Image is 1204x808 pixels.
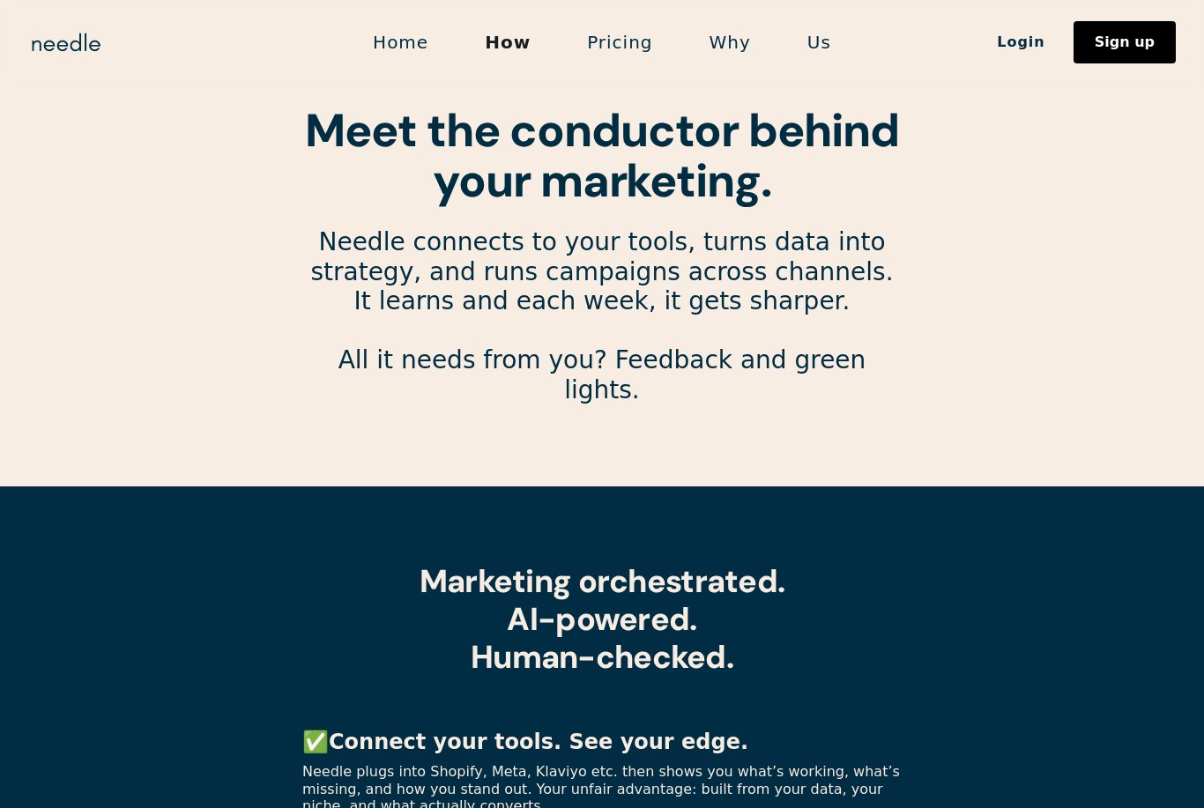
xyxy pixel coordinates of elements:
[681,24,779,61] a: Why
[559,24,680,61] a: Pricing
[969,27,1074,57] a: Login
[457,24,559,61] a: How
[420,560,784,678] strong: Marketing orchestrated. AI-powered. Human-checked.
[345,24,457,61] a: Home
[1095,35,1155,49] div: Sign up
[302,729,902,756] p: ✅
[302,227,902,434] p: Needle connects to your tools, turns data into strategy, and runs campaigns across channels. It l...
[1074,21,1176,63] a: Sign up
[329,730,748,754] strong: Connect your tools. See your edge.
[779,24,859,61] a: Us
[305,100,898,211] strong: Meet the conductor behind your marketing.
